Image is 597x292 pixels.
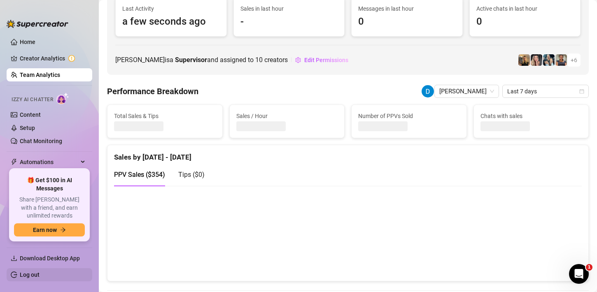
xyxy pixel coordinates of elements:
span: [PERSON_NAME] is a and assigned to creators [115,55,288,65]
span: Sales / Hour [236,111,338,121]
span: Edit Permissions [304,57,348,63]
span: Messages in last hour [358,4,456,13]
span: Earn now [33,227,57,233]
img: logo-BBDzfeDw.svg [7,20,68,28]
span: Active chats in last hour [476,4,574,13]
span: + 6 [571,56,577,65]
h4: Performance Breakdown [107,86,198,97]
span: Share [PERSON_NAME] with a friend, and earn unlimited rewards [14,196,85,220]
span: PPV Sales ( $354 ) [114,171,165,178]
a: Team Analytics [20,72,60,78]
span: 1 [586,264,592,271]
iframe: Intercom live chat [569,264,589,284]
a: Setup [20,125,35,131]
img: AI Chatter [56,93,69,104]
img: Emma [543,54,555,66]
span: arrow-right [60,227,66,233]
span: Download Desktop App [20,255,80,262]
span: setting [295,57,301,63]
span: download [11,255,17,262]
span: thunderbolt [11,159,17,165]
a: Home [20,39,35,45]
span: 0 [358,14,456,30]
span: a few seconds ago [122,14,220,30]
span: Total Sales & Tips [114,111,216,121]
div: Sales by [DATE] - [DATE] [114,145,582,163]
a: Content [20,111,41,118]
button: Edit Permissions [295,53,349,67]
span: Last 7 days [507,85,584,97]
span: Daniel jones [439,85,494,97]
span: Automations [20,155,78,169]
span: Sales in last hour [240,4,338,13]
span: 🎁 Get $100 in AI Messages [14,176,85,192]
span: calendar [579,89,584,94]
a: Creator Analytics exclamation-circle [20,52,86,65]
span: Last Activity [122,4,220,13]
img: madison [555,54,567,66]
img: kendall [518,54,530,66]
span: 0 [476,14,574,30]
span: - [240,14,338,30]
a: Log out [20,271,40,278]
button: Earn nowarrow-right [14,223,85,236]
span: 10 [255,56,263,64]
img: tatum [531,54,542,66]
span: Tips ( $0 ) [178,171,205,178]
img: Daniel jones [422,85,434,97]
a: Chat Monitoring [20,138,62,144]
span: Number of PPVs Sold [358,111,460,121]
b: Supervisor [175,56,207,64]
span: Izzy AI Chatter [12,96,53,104]
span: Chats with sales [480,111,582,121]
